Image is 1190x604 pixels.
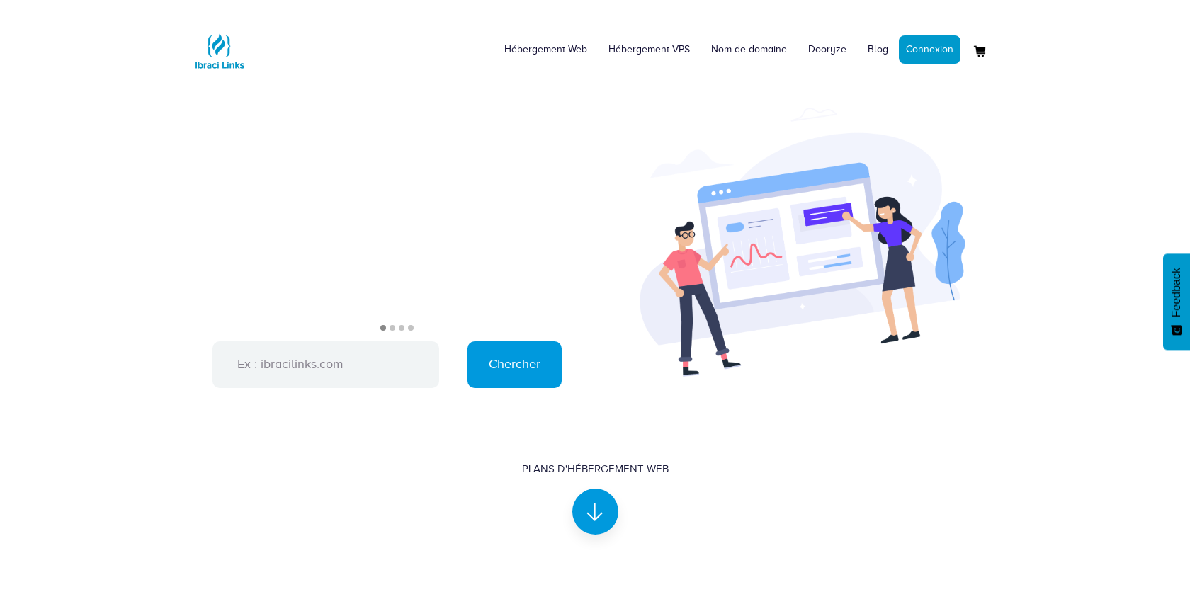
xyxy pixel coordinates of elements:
span: Feedback [1170,268,1183,317]
a: Nom de domaine [701,28,798,71]
input: Ex : ibracilinks.com [212,341,439,388]
a: Hébergement VPS [598,28,701,71]
a: Dooryze [798,28,857,71]
a: Plans d'hébergement Web [522,462,669,523]
input: Chercher [467,341,562,388]
div: Plans d'hébergement Web [522,462,669,477]
a: Logo Ibraci Links [191,11,248,79]
a: Hébergement Web [494,28,598,71]
a: Blog [857,28,899,71]
img: Logo Ibraci Links [191,23,248,79]
a: Connexion [899,35,960,64]
button: Feedback - Afficher l’enquête [1163,253,1190,350]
